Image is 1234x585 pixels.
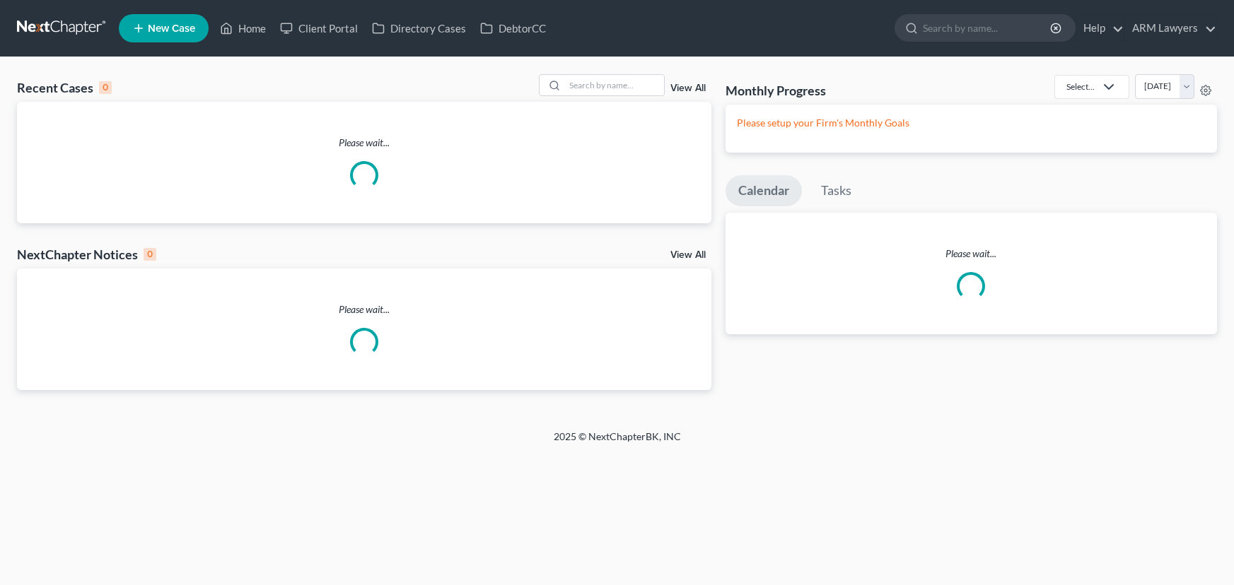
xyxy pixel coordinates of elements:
a: DebtorCC [473,16,553,41]
a: View All [670,250,706,260]
p: Please wait... [17,302,711,317]
p: Please wait... [726,247,1217,261]
span: New Case [148,23,195,34]
a: Calendar [726,175,802,206]
div: Select... [1066,81,1095,93]
a: Home [213,16,273,41]
a: View All [670,83,706,93]
p: Please setup your Firm's Monthly Goals [737,116,1206,130]
a: Help [1076,16,1124,41]
input: Search by name... [923,15,1052,41]
div: 0 [99,81,112,94]
h3: Monthly Progress [726,82,826,99]
a: Client Portal [273,16,365,41]
div: NextChapter Notices [17,246,156,263]
a: Tasks [808,175,864,206]
div: 0 [144,248,156,261]
p: Please wait... [17,136,711,150]
a: Directory Cases [365,16,473,41]
div: Recent Cases [17,79,112,96]
div: 2025 © NextChapterBK, INC [214,430,1020,455]
input: Search by name... [565,75,664,95]
a: ARM Lawyers [1125,16,1216,41]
